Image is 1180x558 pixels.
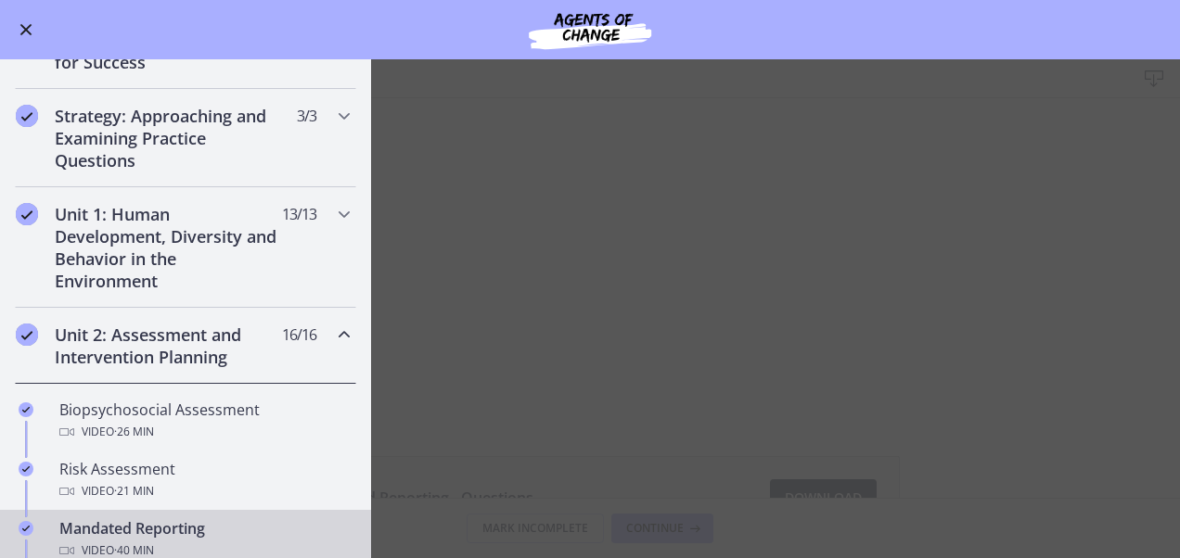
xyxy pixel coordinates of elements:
div: Biopsychosocial Assessment [59,399,349,443]
div: Risk Assessment [59,458,349,502]
i: Completed [19,402,33,417]
span: 16 / 16 [282,323,316,346]
img: Agents of Change [479,7,701,52]
i: Completed [19,521,33,536]
span: 3 / 3 [297,105,316,127]
h2: Unit 2: Assessment and Intervention Planning [55,323,281,368]
span: · 26 min [114,421,154,443]
div: Video [59,480,349,502]
i: Completed [16,323,38,346]
h2: Unit 1: Human Development, Diversity and Behavior in the Environment [55,203,281,292]
span: 13 / 13 [282,203,316,225]
span: · 21 min [114,480,154,502]
i: Completed [16,203,38,225]
h2: Strategy: Approaching and Examining Practice Questions [55,105,281,171]
i: Completed [19,462,33,476]
button: Enable menu [15,19,37,41]
div: Video [59,421,349,443]
i: Completed [16,105,38,127]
